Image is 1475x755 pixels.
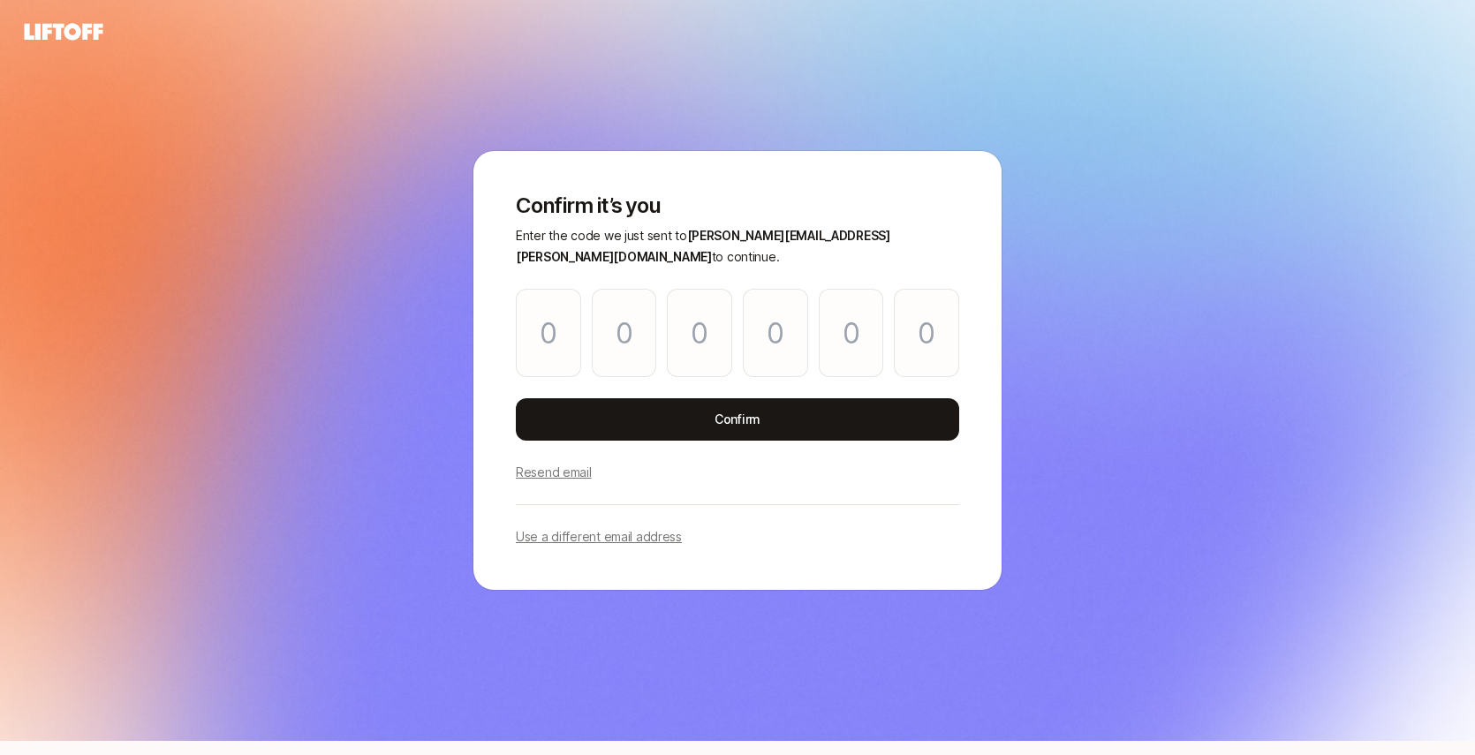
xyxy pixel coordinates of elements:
input: Please enter OTP character 2 [592,289,657,377]
p: Confirm it’s you [516,193,959,218]
input: Please enter OTP character 4 [743,289,808,377]
input: Please enter OTP character 6 [894,289,959,377]
p: Resend email [516,462,592,483]
input: Please enter OTP character 5 [819,289,884,377]
p: Use a different email address [516,526,682,547]
span: [PERSON_NAME][EMAIL_ADDRESS][PERSON_NAME][DOMAIN_NAME] [516,228,890,264]
button: Confirm [516,398,959,441]
input: Please enter OTP character 1 [516,289,581,377]
input: Please enter OTP character 3 [667,289,732,377]
p: Enter the code we just sent to to continue. [516,225,959,268]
